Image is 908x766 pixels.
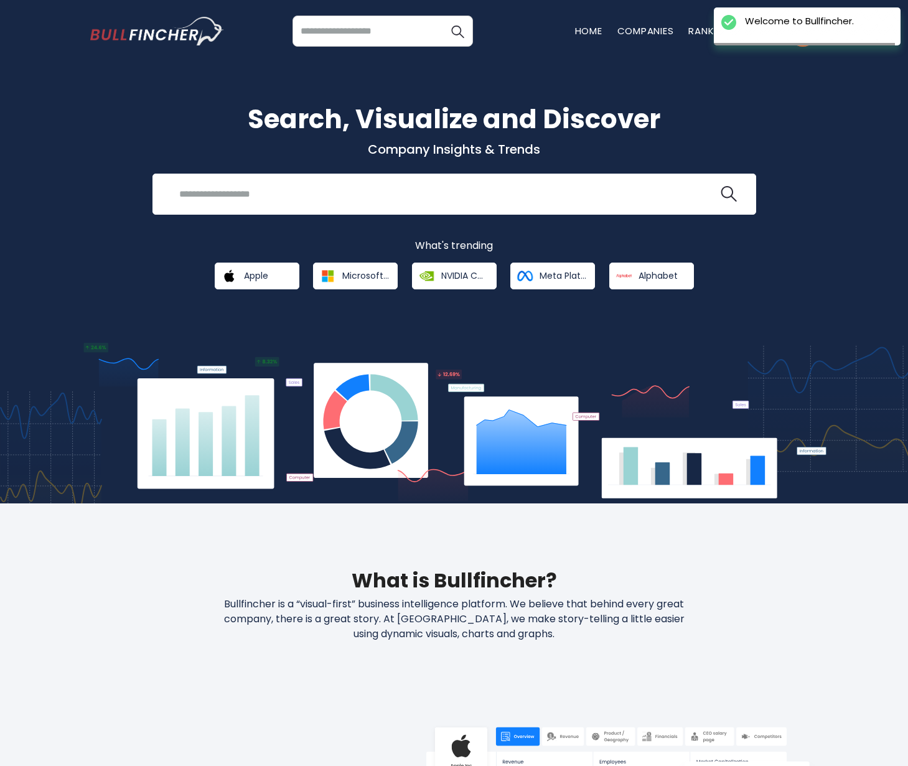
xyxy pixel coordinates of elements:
h2: What is Bullfincher? [90,566,818,596]
button: Search [442,16,473,47]
img: bullfincher logo [90,17,224,45]
p: What's trending [90,240,818,253]
span: NVIDIA Corporation [441,270,488,281]
div: Welcome to Bullfincher. [745,15,854,27]
a: NVIDIA Corporation [412,263,497,289]
a: Apple [215,263,299,289]
p: Company Insights & Trends [90,141,818,157]
span: Microsoft Corporation [342,270,389,281]
a: Ranking [688,24,731,37]
span: Apple [244,270,268,281]
a: Home [575,24,602,37]
span: Alphabet [639,270,678,281]
a: Microsoft Corporation [313,263,398,289]
a: Meta Platforms [510,263,595,289]
a: Go to homepage [90,17,224,45]
h1: Search, Visualize and Discover [90,100,818,139]
img: search icon [721,186,737,202]
p: Bullfincher is a “visual-first” business intelligence platform. We believe that behind every grea... [188,597,720,642]
a: Alphabet [609,263,694,289]
a: Companies [617,24,674,37]
span: Meta Platforms [540,270,586,281]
